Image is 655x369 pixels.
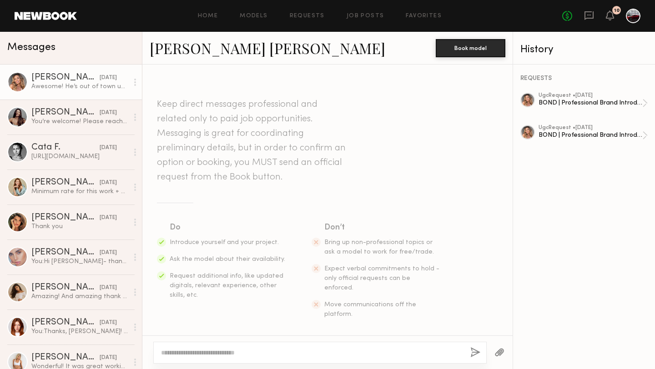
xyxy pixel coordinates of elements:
a: Job Posts [347,13,384,19]
div: Amazing! And amazing thank you! [31,292,128,301]
div: ugc Request • [DATE] [539,93,642,99]
div: You: Thanks, [PERSON_NAME]! It was a pleasure working with you! :) Also, if you'd like to join ou... [31,327,128,336]
a: Favorites [406,13,442,19]
div: [PERSON_NAME] [31,213,100,222]
div: [PERSON_NAME] [31,318,100,327]
div: History [520,45,648,55]
div: BOND | Professional Brand Introduction Video [539,131,642,140]
button: Book model [436,39,505,57]
div: [URL][DOMAIN_NAME] [31,152,128,161]
span: Ask the model about their availability. [170,256,285,262]
span: Request additional info, like updated digitals, relevant experience, other skills, etc. [170,273,283,298]
div: [PERSON_NAME] [31,108,100,117]
div: 10 [614,8,620,13]
div: [DATE] [100,319,117,327]
div: BOND | Professional Brand Introduction Video [539,99,642,107]
a: ugcRequest •[DATE]BOND | Professional Brand Introduction Video [539,125,648,146]
a: ugcRequest •[DATE]BOND | Professional Brand Introduction Video [539,93,648,114]
a: Requests [290,13,325,19]
div: [PERSON_NAME] [31,283,100,292]
div: Don’t [324,221,441,234]
div: Do [170,221,286,234]
span: Introduce yourself and your project. [170,239,279,245]
div: [PERSON_NAME] [31,178,100,187]
div: Minimum rate for this work + usage is 2K [31,187,128,196]
a: Models [240,13,267,19]
a: Book model [436,44,505,51]
div: Cata F. [31,143,100,152]
div: You: Hi [PERSON_NAME]- thank you so much! It was great working with you :) [31,257,128,266]
div: [DATE] [100,179,117,187]
div: You’re welcome! Please reach out if any other opportunities arise or you’d like some more videos ... [31,117,128,126]
a: Home [198,13,218,19]
div: [DATE] [100,354,117,362]
div: [DATE] [100,214,117,222]
header: Keep direct messages professional and related only to paid job opportunities. Messaging is great ... [157,97,348,184]
div: [DATE] [100,109,117,117]
span: Bring up non-professional topics or ask a model to work for free/trade. [324,239,434,255]
span: Move communications off the platform. [324,302,416,317]
div: [DATE] [100,284,117,292]
a: [PERSON_NAME] [PERSON_NAME] [150,38,385,58]
div: [DATE] [100,144,117,152]
div: [DATE] [100,249,117,257]
div: REQUESTS [520,75,648,82]
div: Awesome! He’s out of town until [DATE]— so would it work for me to film it at the end of next wee... [31,82,128,91]
div: [PERSON_NAME] [PERSON_NAME] [31,73,100,82]
div: Thank you [31,222,128,231]
div: [PERSON_NAME] [31,353,100,362]
div: [DATE] [100,74,117,82]
span: Messages [7,42,55,53]
span: Expect verbal commitments to hold - only official requests can be enforced. [324,266,439,291]
div: ugc Request • [DATE] [539,125,642,131]
div: [PERSON_NAME] [31,248,100,257]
